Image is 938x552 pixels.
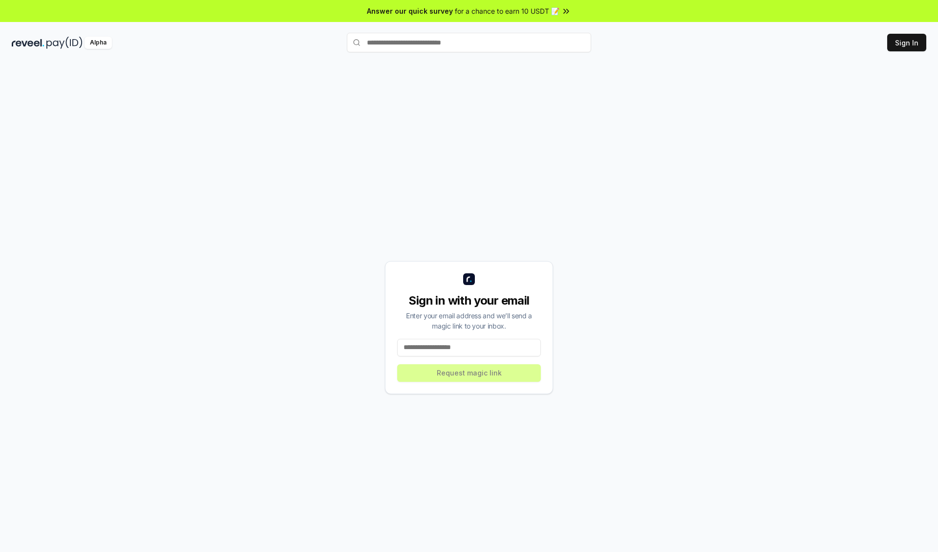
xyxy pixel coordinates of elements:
div: Alpha [85,37,112,49]
div: Sign in with your email [397,293,541,309]
div: Enter your email address and we’ll send a magic link to your inbox. [397,310,541,331]
button: Sign In [887,34,926,51]
span: for a chance to earn 10 USDT 📝 [455,6,559,16]
img: pay_id [46,37,83,49]
img: logo_small [463,273,475,285]
span: Answer our quick survey [367,6,453,16]
img: reveel_dark [12,37,44,49]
